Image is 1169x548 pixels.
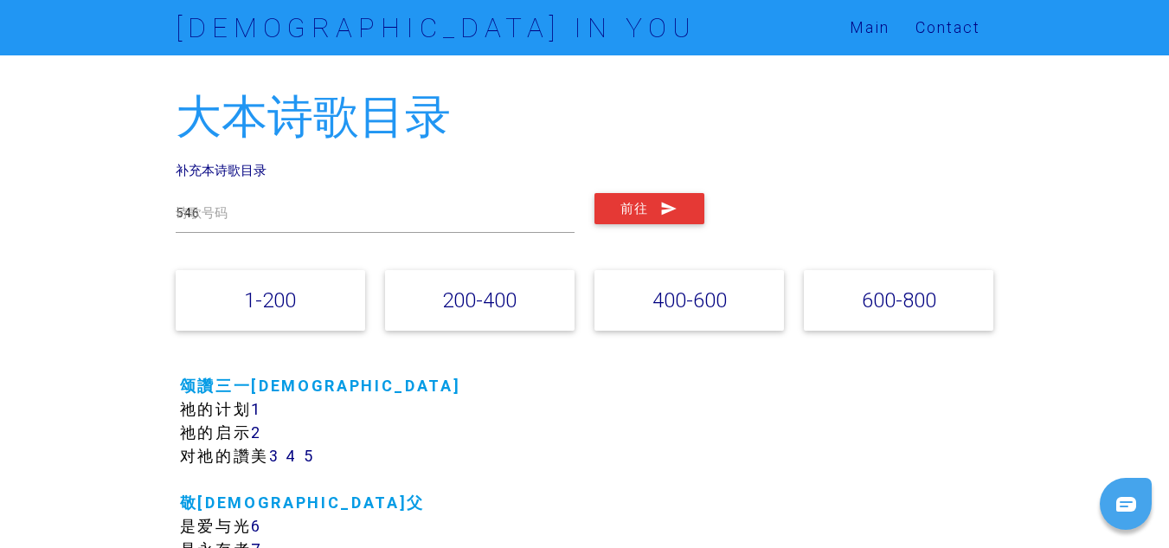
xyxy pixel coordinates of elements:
[304,446,315,466] a: 5
[176,162,267,178] a: 补充本诗歌目录
[269,446,280,466] a: 3
[594,193,704,224] button: 前往
[180,376,461,396] a: 颂讚三一[DEMOGRAPHIC_DATA]
[180,493,425,513] a: 敬[DEMOGRAPHIC_DATA]父
[442,287,517,313] a: 200-400
[251,516,262,536] a: 6
[176,92,994,143] h2: 大本诗歌目录
[251,399,262,419] a: 1
[244,287,296,313] a: 1-200
[251,422,262,442] a: 2
[286,446,298,466] a: 4
[652,287,727,313] a: 400-600
[862,287,936,313] a: 600-800
[176,203,228,223] label: 诗歌号码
